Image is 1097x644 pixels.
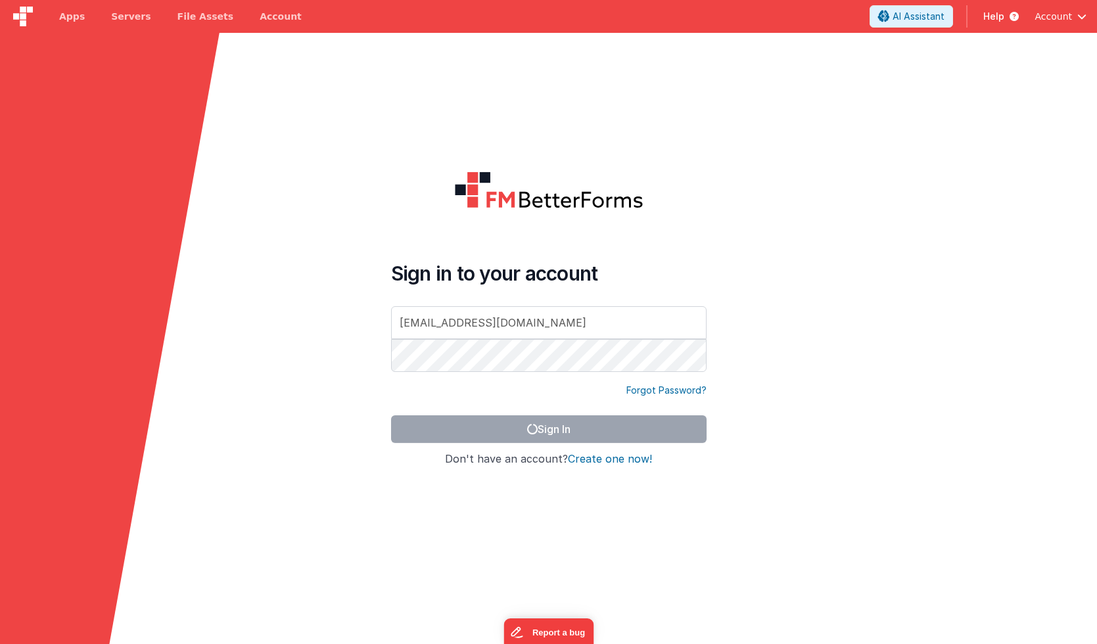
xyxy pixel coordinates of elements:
[1035,10,1072,23] span: Account
[1035,10,1086,23] button: Account
[391,415,707,443] button: Sign In
[626,384,707,397] a: Forgot Password?
[111,10,151,23] span: Servers
[870,5,953,28] button: AI Assistant
[391,262,707,285] h4: Sign in to your account
[893,10,945,23] span: AI Assistant
[177,10,234,23] span: File Assets
[391,306,707,339] input: Email Address
[983,10,1004,23] span: Help
[59,10,85,23] span: Apps
[568,453,652,465] button: Create one now!
[391,453,707,465] h4: Don't have an account?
